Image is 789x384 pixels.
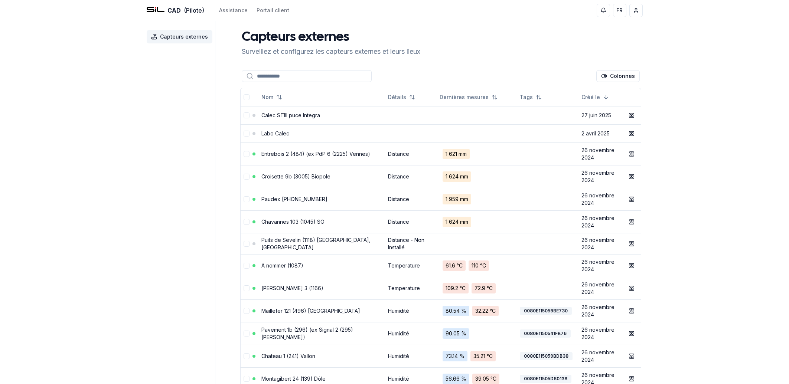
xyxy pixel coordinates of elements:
[261,130,289,137] a: Labo Calec
[435,91,502,103] button: Not sorted. Click to sort ascending.
[244,376,250,382] button: Sélectionner la ligne
[440,348,514,364] a: 73.14 %35.21 °C
[443,260,466,271] span: 61.6 °C
[578,277,623,299] td: 26 novembre 2024
[440,168,514,185] a: 1 624 mm
[261,151,370,157] a: Entrebois 2 (484) (ex PdP 6 (2225) Vennes)
[578,254,623,277] td: 26 novembre 2024
[596,70,640,82] button: Cocher les colonnes
[261,375,326,382] a: Montagibert 24 (139) Dôle
[443,283,469,293] span: 109.2 °C
[261,308,360,314] a: Maillefer 121 (496) [GEOGRAPHIC_DATA]
[388,285,420,291] a: Temperature
[261,112,320,118] a: Calec STIII puce Integra
[613,4,626,17] button: FR
[440,214,514,230] a: 1 624 mm
[443,306,469,316] span: 80.54 %
[242,46,420,57] p: Surveillez et configurez les capteurs externes et leurs lieux
[261,262,303,269] a: A nommer (1087)
[443,328,469,339] span: 90.05 %
[167,6,181,15] span: CAD
[578,142,623,165] td: 26 novembre 2024
[244,151,250,157] button: Sélectionner la ligne
[440,325,514,342] a: 90.05 %
[520,329,571,338] div: 0080E1150541FB76
[147,30,215,43] a: Capteurs externes
[219,7,248,14] a: Assistance
[244,263,250,269] button: Sélectionner la ligne
[388,237,424,250] a: Distance - Non Installé
[443,149,470,159] span: 1 621 mm
[443,194,471,204] span: 1 959 mm
[244,196,250,202] button: Sélectionner la ligne
[384,91,420,103] button: Not sorted. Click to sort ascending.
[244,131,250,137] button: Sélectionner la ligne
[520,307,572,315] div: 0080E115059BE730
[388,353,409,359] a: Humidité
[578,106,623,124] td: 27 juin 2025
[388,219,409,225] a: Distance
[244,331,250,337] button: Sélectionner la ligne
[440,146,514,162] a: 1 621 mm
[388,308,409,314] a: Humidité
[244,285,250,291] button: Sélectionner la ligne
[388,173,409,180] a: Distance
[388,151,409,157] a: Distance
[160,33,208,40] span: Capteurs externes
[440,303,514,319] a: 80.54 %32.22 °C
[147,1,164,19] img: SIL - CAD Logo
[520,352,573,360] div: 0080E115059BDB38
[244,174,250,180] button: Sélectionner la ligne
[577,91,613,103] button: Sorted descending. Click to sort ascending.
[470,351,496,361] span: 35.21 °C
[244,308,250,314] button: Sélectionner la ligne
[578,233,623,254] td: 26 novembre 2024
[261,219,325,225] a: Chavannes 103 (1045) SO
[472,374,499,384] span: 39.05 °C
[244,353,250,359] button: Sélectionner la ligne
[469,260,489,271] span: 110 °C
[443,171,471,182] span: 1 624 mm
[257,91,287,103] button: Not sorted. Click to sort ascending.
[520,375,571,383] div: 0080E11505D60138
[578,165,623,188] td: 26 novembre 2024
[472,283,496,293] span: 72.9 °C
[616,7,623,14] span: FR
[261,93,273,101] span: Nom
[578,124,623,142] td: 2 avril 2025
[261,237,371,250] a: Puits de Sevelin (1118) [GEOGRAPHIC_DATA], [GEOGRAPHIC_DATA]
[388,262,420,269] a: Temperature
[261,326,353,340] a: Pavement 1b (296) (ex Signal 2 (295) [PERSON_NAME])
[244,219,250,225] button: Sélectionner la ligne
[443,217,471,227] span: 1 624 mm
[440,280,514,296] a: 109.2 °C72.9 °C
[244,94,250,100] button: Tout sélectionner
[578,188,623,210] td: 26 novembre 2024
[440,257,514,274] a: 61.6 °C110 °C
[261,196,327,202] a: Paudex [PHONE_NUMBER]
[578,345,623,367] td: 26 novembre 2024
[388,375,409,382] a: Humidité
[388,93,406,101] span: Détails
[578,299,623,322] td: 26 novembre 2024
[443,374,469,384] span: 56.66 %
[242,30,420,45] h1: Capteurs externes
[581,93,600,101] span: Créé le
[443,351,467,361] span: 73.14 %
[578,210,623,233] td: 26 novembre 2024
[257,7,289,14] a: Portail client
[515,91,546,103] button: Not sorted. Click to sort ascending.
[440,191,514,207] a: 1 959 mm
[244,112,250,118] button: Sélectionner la ligne
[472,306,499,316] span: 32.22 °C
[261,285,323,291] a: [PERSON_NAME] 3 (1166)
[440,93,489,101] span: Dernières mesures
[147,6,204,15] a: CAD(Pilote)
[388,196,409,202] a: Distance
[184,6,204,15] span: (Pilote)
[261,353,315,359] a: Chateau 1 (241) Vallon
[578,322,623,345] td: 26 novembre 2024
[388,330,409,337] a: Humidité
[244,241,250,247] button: Sélectionner la ligne
[520,93,533,101] span: Tags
